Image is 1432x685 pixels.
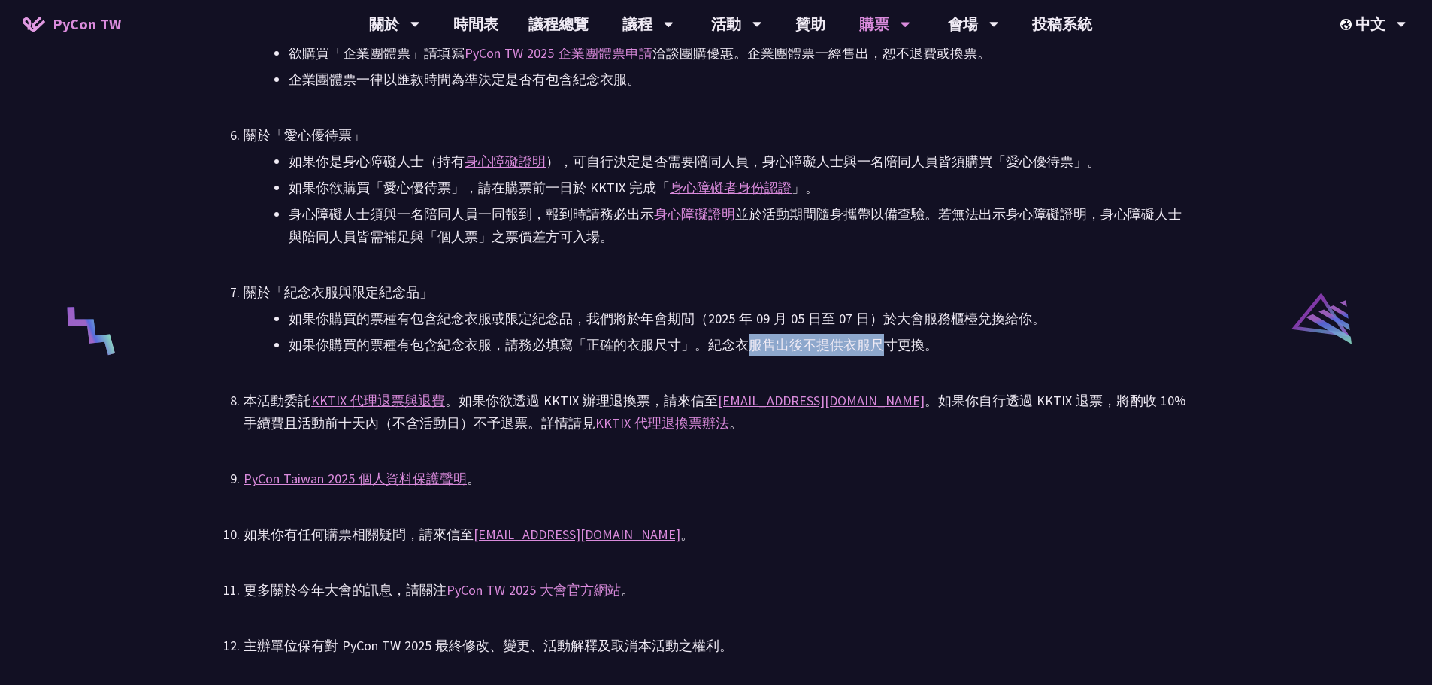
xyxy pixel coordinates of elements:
div: 。 [244,468,1188,490]
a: [EMAIL_ADDRESS][DOMAIN_NAME] [474,526,680,543]
a: [EMAIL_ADDRESS][DOMAIN_NAME] [718,392,925,409]
span: PyCon TW [53,13,121,35]
div: 更多關於今年大會的訊息，請關注 。 [244,579,1188,602]
img: Home icon of PyCon TW 2025 [23,17,45,32]
a: PyCon TW 2025 大會官方網站 [447,581,621,599]
a: 身心障礙者身份認證 [670,179,792,196]
div: 如果你有任何購票相關疑問，請來信至 。 [244,523,1188,546]
div: 本活動委託 。如果你欲透過 KKTIX 辦理退換票，請來信至 。如果你自行透過 KKTIX 退票，將酌收 10% 手續費且活動前十天內（不含活動日）不予退票。詳情請見 。 [244,389,1188,435]
a: KKTIX 代理退換票辦法 [595,414,729,432]
div: 關於「紀念衣服與限定紀念品」 [244,281,1188,304]
div: 主辦單位保有對 PyCon TW 2025 最終修改、變更、活動解釋及取消本活動之權利。 [244,635,1188,657]
a: PyCon Taiwan 2025 個人資料保護聲明 [244,470,467,487]
img: Locale Icon [1340,19,1355,30]
li: 如果你購買的票種有包含紀念衣服，請務必填寫「正確的衣服尺寸」。紀念衣服售出後不提供衣服尺寸更換。 [289,334,1188,356]
a: PyCon TW 2025 企業團體票申請 [465,44,652,62]
li: 如果你購買的票種有包含紀念衣服或限定紀念品，我們將於年會期間（2025 年 09 月 05 日至 07 日）於大會服務櫃檯兌換給你。 [289,308,1188,330]
li: 如果你是身心障礙人士（持有 ），可自行決定是否需要陪同人員，身心障礙人士與一名陪同人員皆須購買「愛心優待票」。 [289,150,1188,173]
li: 如果你欲購買「愛心優待票」，請在購票前一日於 KKTIX 完成「 」。 [289,177,1188,199]
li: 欲購買「企業團體票」請填寫 洽談團購優惠。企業團體票一經售出，恕不退費或換票。 [289,42,1188,65]
a: 身心障礙證明 [654,205,735,223]
a: PyCon TW [8,5,136,43]
li: 身心障礙人士須與一名陪同人員一同報到，報到時請務必出示 並於活動期間隨身攜帶以備查驗。若無法出示身心障礙證明，身心障礙人士與陪同人員皆需補足與「個人票」之票價差方可入場。 [289,203,1188,248]
div: 關於「愛心優待票」 [244,124,1188,147]
a: 身心障礙證明 [465,153,546,170]
a: KKTIX 代理退票與退費 [311,392,445,409]
li: 企業團體票一律以匯款時間為準決定是否有包含紀念衣服。 [289,68,1188,91]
